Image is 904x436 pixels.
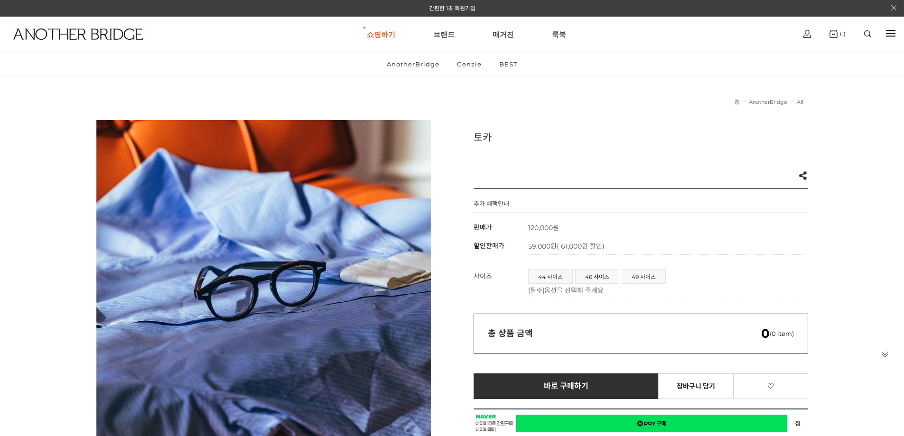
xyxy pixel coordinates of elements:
[528,285,803,295] p: [필수]
[474,130,808,144] h3: 토카
[544,286,604,295] span: 옵션을 선택해 주세요
[552,17,566,51] a: 룩북
[13,28,143,40] img: logo
[528,242,605,250] span: 59,000원
[5,28,140,63] a: logo
[429,5,475,12] a: 간편한 1초 회원가입
[622,269,665,283] a: 49 사이즈
[789,415,806,432] a: 새창
[797,99,803,105] a: All
[544,382,589,390] span: 바로 구매하기
[367,17,395,51] a: 쇼핑하기
[735,99,739,105] a: 홈
[379,52,447,76] a: AnotherBridge
[528,223,559,232] strong: 120,000원
[658,373,734,399] a: 장바구니 담기
[474,241,504,250] span: 할인판매가
[803,30,811,38] img: cart
[474,199,509,213] h4: 추가 혜택안내
[761,326,770,341] em: 0
[575,269,619,284] li: 46 사이즈
[829,30,838,38] img: cart
[528,269,573,284] li: 44 사이즈
[449,52,490,76] a: Genzie
[749,99,787,105] a: AnotherBridge
[576,269,619,283] a: 46 사이즈
[529,269,572,283] a: 44 사이즈
[864,30,871,37] img: search
[488,328,533,339] strong: 총 상품 금액
[829,30,846,38] a: (1)
[491,52,525,76] a: BEST
[433,17,455,51] a: 브랜드
[557,242,605,250] span: ( 61,000원 할인)
[838,30,846,37] span: (1)
[493,17,514,51] a: 매거진
[474,264,528,300] th: 사이즈
[516,415,787,432] a: 새창
[622,269,666,284] li: 49 사이즈
[474,223,492,232] span: 판매가
[761,330,794,337] span: (0 item)
[474,373,659,399] a: 바로 구매하기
